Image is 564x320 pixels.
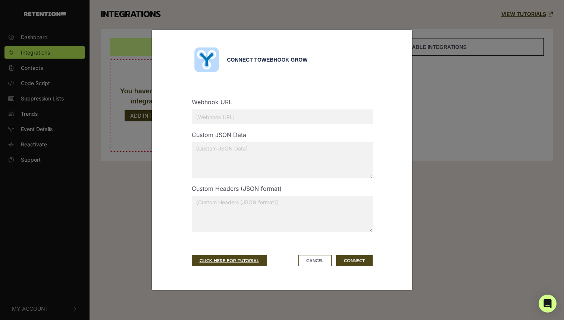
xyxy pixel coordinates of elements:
[539,295,557,313] div: Open Intercom Messenger
[261,57,308,63] span: Webhook Grow
[227,56,373,64] div: Connect to
[192,45,222,75] img: Webhook Grow
[192,130,246,139] label: Custom JSON Data
[192,109,373,124] input: [Webhook URL]
[192,97,232,106] label: Webhook URL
